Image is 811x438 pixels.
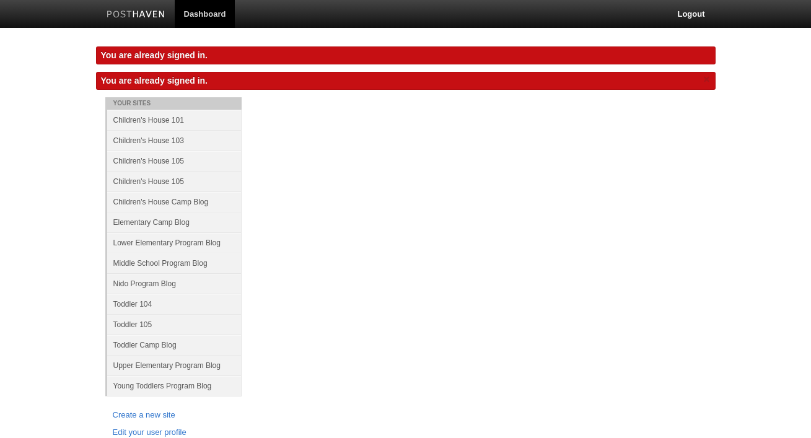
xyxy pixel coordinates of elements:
[107,294,242,314] a: Toddler 104
[107,171,242,191] a: Children's House 105
[107,212,242,232] a: Elementary Camp Blog
[107,232,242,253] a: Lower Elementary Program Blog
[107,151,242,171] a: Children's House 105
[107,110,242,130] a: Children's House 101
[107,191,242,212] a: Children's House Camp Blog
[107,355,242,375] a: Upper Elementary Program Blog
[107,375,242,396] a: Young Toddlers Program Blog
[107,11,165,20] img: Posthaven-bar
[107,273,242,294] a: Nido Program Blog
[107,130,242,151] a: Children's House 103
[101,76,208,85] span: You are already signed in.
[113,409,234,422] a: Create a new site
[107,253,242,273] a: Middle School Program Blog
[107,314,242,335] a: Toddler 105
[105,97,242,110] li: Your Sites
[107,335,242,355] a: Toddler Camp Blog
[701,72,712,87] a: ×
[96,46,716,64] div: You are already signed in.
